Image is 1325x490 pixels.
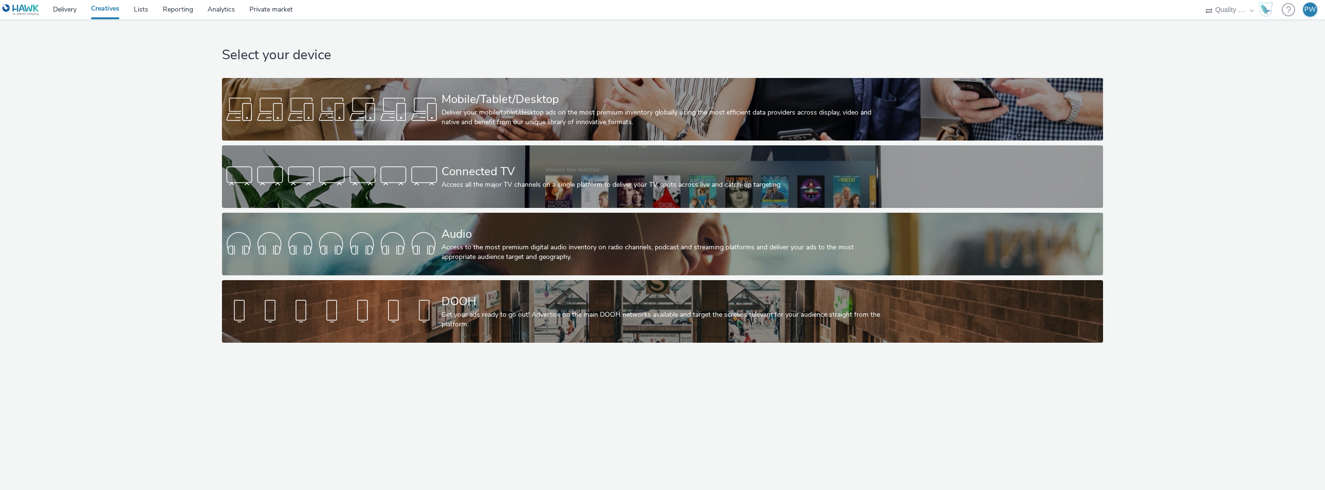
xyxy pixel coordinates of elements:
[442,243,880,262] div: Access to the most premium digital audio inventory on radio channels, podcast and streaming platf...
[442,293,880,310] div: DOOH
[1259,2,1273,17] img: Hawk Academy
[442,180,880,190] div: Access all the major TV channels on a single platform to deliver your TV spots across live and ca...
[442,163,880,180] div: Connected TV
[222,78,1103,141] a: Mobile/Tablet/DesktopDeliver your mobile/tablet/desktop ads on the most premium inventory globall...
[222,280,1103,343] a: DOOHGet your ads ready to go out! Advertise on the main DOOH networks available and target the sc...
[442,310,880,330] div: Get your ads ready to go out! Advertise on the main DOOH networks available and target the screen...
[1259,2,1277,17] a: Hawk Academy
[442,226,880,243] div: Audio
[1304,2,1316,17] div: PW
[222,145,1103,208] a: Connected TVAccess all the major TV channels on a single platform to deliver your TV spots across...
[442,108,880,128] div: Deliver your mobile/tablet/desktop ads on the most premium inventory globally using the most effi...
[222,213,1103,275] a: AudioAccess to the most premium digital audio inventory on radio channels, podcast and streaming ...
[2,4,39,16] img: undefined Logo
[442,91,880,108] div: Mobile/Tablet/Desktop
[222,46,1103,64] h1: Select your device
